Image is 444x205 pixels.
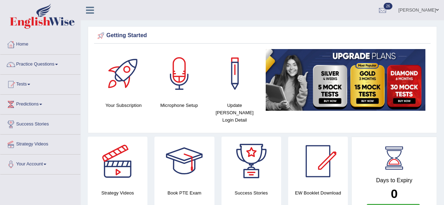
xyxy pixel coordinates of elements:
a: Home [0,35,80,52]
span: 26 [384,3,392,9]
b: 0 [391,187,397,200]
img: small5.jpg [266,49,425,111]
h4: Update [PERSON_NAME] Login Detail [210,102,259,124]
div: Getting Started [96,30,429,41]
a: Predictions [0,95,80,112]
a: Practice Questions [0,55,80,72]
h4: Your Subscription [99,102,148,109]
a: Success Stories [0,115,80,132]
h4: Strategy Videos [88,189,147,197]
h4: Success Stories [221,189,281,197]
a: Tests [0,75,80,92]
a: Strategy Videos [0,135,80,152]
a: Your Account [0,155,80,172]
h4: Days to Expiry [359,177,429,184]
h4: Microphone Setup [155,102,203,109]
h4: EW Booklet Download [288,189,348,197]
h4: Book PTE Exam [154,189,214,197]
